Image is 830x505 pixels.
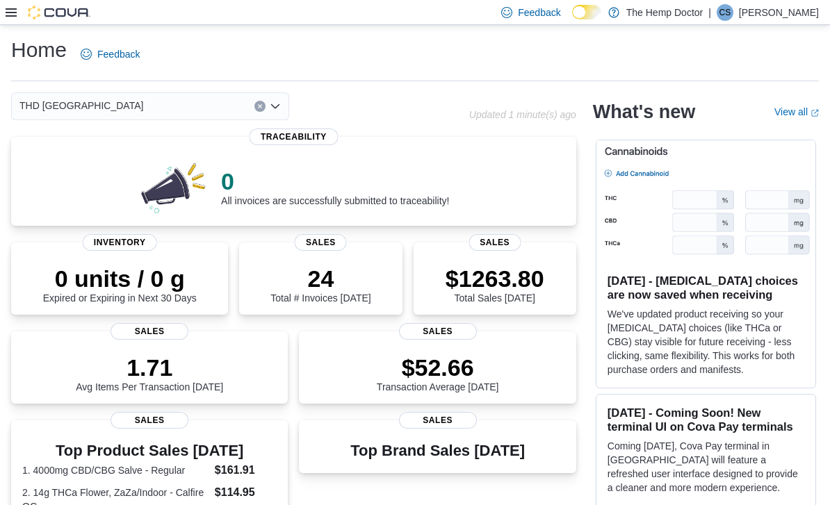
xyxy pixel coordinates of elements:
[739,4,819,21] p: [PERSON_NAME]
[75,40,145,68] a: Feedback
[270,265,371,292] p: 24
[270,265,371,304] div: Total # Invoices [DATE]
[97,47,140,61] span: Feedback
[518,6,560,19] span: Feedback
[19,97,143,114] span: THD [GEOGRAPHIC_DATA]
[608,439,804,495] p: Coming [DATE], Cova Pay terminal in [GEOGRAPHIC_DATA] will feature a refreshed user interface des...
[22,442,277,459] h3: Top Product Sales [DATE]
[708,4,711,21] p: |
[399,323,477,340] span: Sales
[717,4,733,21] div: Cindy Shade
[270,101,281,112] button: Open list of options
[608,406,804,433] h3: [DATE] - Coming Soon! New terminal UI on Cova Pay terminals
[377,354,499,381] p: $52.66
[138,159,210,215] img: 0
[608,274,804,301] h3: [DATE] - [MEDICAL_DATA] choices are now saved when receiving
[446,265,544,304] div: Total Sales [DATE]
[111,412,188,429] span: Sales
[608,307,804,376] p: We've updated product receiving so your [MEDICAL_DATA] choices (like THCa or CBG) stay visible fo...
[254,101,266,112] button: Clear input
[399,412,477,429] span: Sales
[593,101,695,123] h2: What's new
[250,129,338,145] span: Traceability
[626,4,703,21] p: The Hemp Doctor
[43,265,197,304] div: Expired or Expiring in Next 30 Days
[11,36,67,64] h1: Home
[28,6,90,19] img: Cova
[221,167,449,206] div: All invoices are successfully submitted to traceability!
[377,354,499,392] div: Transaction Average [DATE]
[111,323,188,340] span: Sales
[446,265,544,292] p: $1263.80
[572,19,573,20] span: Dark Mode
[811,109,819,117] svg: External link
[719,4,731,21] span: CS
[22,463,209,477] dt: 1. 4000mg CBD/CBG Salve - Regular
[83,234,157,251] span: Inventory
[221,167,449,195] p: 0
[469,234,521,251] span: Sales
[215,484,277,501] dd: $114.95
[774,106,819,117] a: View allExternal link
[350,442,525,459] h3: Top Brand Sales [DATE]
[469,109,576,120] p: Updated 1 minute(s) ago
[572,5,601,19] input: Dark Mode
[43,265,197,292] p: 0 units / 0 g
[295,234,347,251] span: Sales
[76,354,223,381] p: 1.71
[215,462,277,479] dd: $161.91
[76,354,223,392] div: Avg Items Per Transaction [DATE]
